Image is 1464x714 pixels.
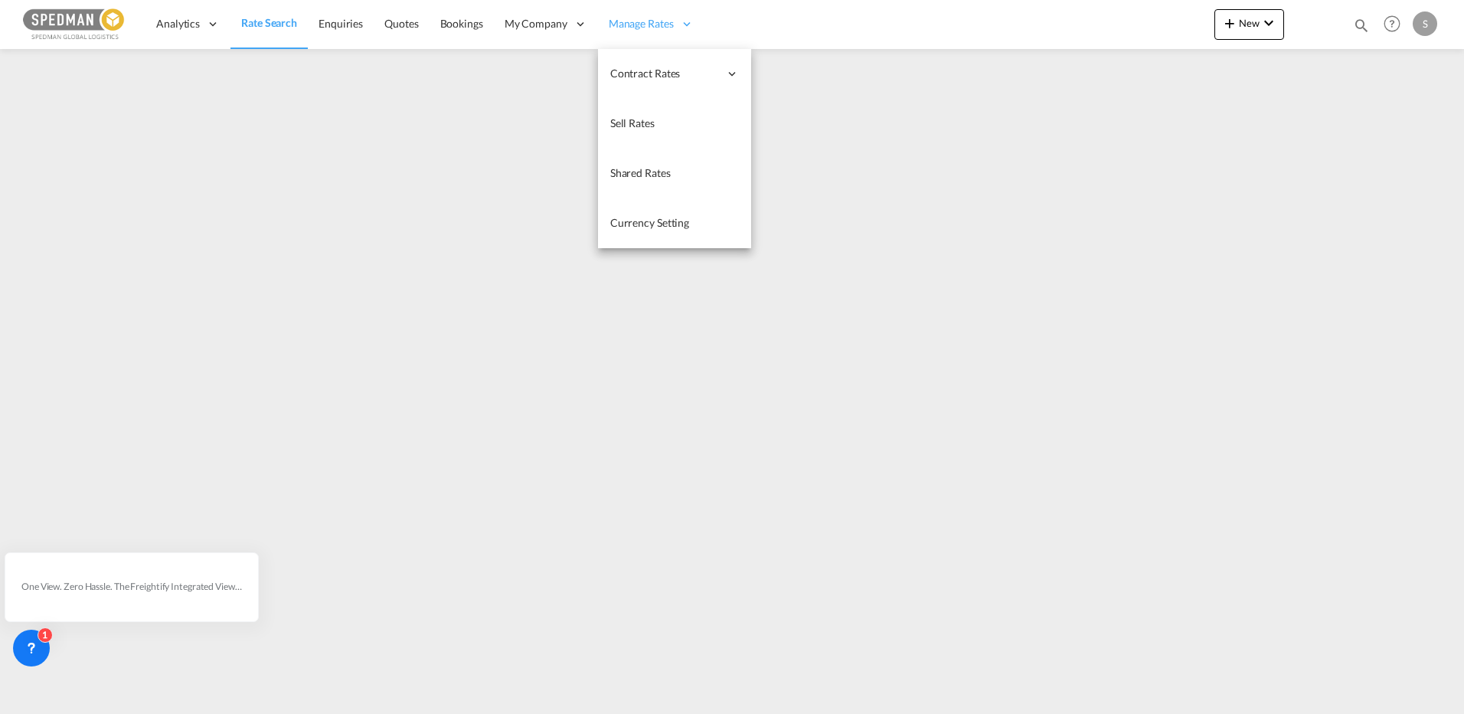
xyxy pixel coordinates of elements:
span: Currency Setting [610,216,689,229]
div: Contract Rates [598,49,751,99]
div: S [1413,11,1437,36]
md-icon: icon-chevron-down [1260,14,1278,32]
div: Help [1379,11,1413,38]
button: icon-plus 400-fgNewicon-chevron-down [1214,9,1284,40]
a: Currency Setting [598,198,751,248]
span: Analytics [156,16,200,31]
span: My Company [505,16,567,31]
a: Shared Rates [598,149,751,198]
md-icon: icon-plus 400-fg [1221,14,1239,32]
a: Sell Rates [598,99,751,149]
span: Shared Rates [610,166,671,179]
span: Help [1379,11,1405,37]
div: icon-magnify [1353,17,1370,40]
span: Sell Rates [610,116,655,129]
md-icon: icon-magnify [1353,17,1370,34]
span: Enquiries [319,17,363,30]
span: Quotes [384,17,418,30]
span: Rate Search [241,16,297,29]
img: c12ca350ff1b11efb6b291369744d907.png [23,7,126,41]
span: Contract Rates [610,66,719,81]
span: Manage Rates [609,16,674,31]
span: New [1221,17,1278,29]
span: Bookings [440,17,483,30]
